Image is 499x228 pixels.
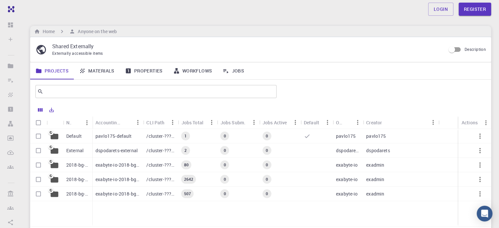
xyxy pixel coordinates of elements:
button: Sort [342,117,352,128]
p: 2018-bg-study-phase-i-ph [66,162,89,168]
span: Externally accessible items [52,51,103,56]
a: Register [459,3,491,16]
button: Menu [207,117,217,128]
p: dspodarets [336,147,360,154]
button: Menu [428,117,438,128]
div: Accounting slug [92,116,143,129]
button: Menu [133,117,143,128]
div: Name [63,116,92,129]
p: Default [66,133,82,139]
p: /cluster-???-share/groups/exabyte-io/exabyte-io-2018-bg-study-phase-i [146,191,175,197]
button: Sort [71,117,82,128]
div: Jobs Total [181,116,203,129]
div: Accounting slug [95,116,122,129]
span: 2642 [181,176,196,182]
a: Login [428,3,453,16]
a: Workflows [168,62,218,79]
button: Export [46,105,57,115]
span: 0 [221,191,228,197]
p: External [66,147,84,154]
a: Projects [30,62,74,79]
button: Sort [122,117,133,128]
p: exadmin [366,176,384,183]
button: Menu [249,117,259,128]
div: CLI Path [143,116,178,129]
p: exabyte-io-2018-bg-study-phase-iii [95,176,140,183]
div: Owner [336,116,342,129]
button: Menu [481,117,491,128]
p: dspodarets-external [95,147,138,154]
p: exabyte-io-2018-bg-study-phase-i-ph [95,162,140,168]
a: Properties [120,62,168,79]
a: Jobs [217,62,249,79]
div: Jobs Total [178,116,217,129]
p: dspodarets [366,147,390,154]
span: 0 [263,133,271,139]
button: Menu [290,117,301,128]
div: Name [66,116,71,129]
h6: Anyone on the web [75,28,117,35]
p: /cluster-???-share/groups/exabyte-io/exabyte-io-2018-bg-study-phase-iii [146,176,175,183]
p: exadmin [366,191,384,197]
span: 0 [263,191,271,197]
h6: Home [40,28,55,35]
div: Owner [333,116,363,129]
p: pavlo175-default [95,133,132,139]
button: Menu [322,117,333,128]
div: CLI Path [146,116,164,129]
p: pavlo175 [366,133,386,139]
p: exabyte-io [336,176,358,183]
p: exabyte-io [336,162,358,168]
span: 0 [221,133,228,139]
span: 2 [182,148,189,153]
p: exabyte-io [336,191,358,197]
div: Jobs Subm. [220,116,246,129]
p: /cluster-???-home/pavlo175/pavlo175-default [146,133,175,139]
div: Creator [366,116,382,129]
p: /cluster-???-share/groups/exabyte-io/exabyte-io-2018-bg-study-phase-i-ph [146,162,175,168]
p: Shared Externally [52,42,440,50]
div: Actions [462,116,478,129]
div: Creator [363,116,438,129]
p: exabyte-io-2018-bg-study-phase-i [95,191,140,197]
div: Open Intercom Messenger [477,206,492,221]
span: 507 [181,191,193,197]
span: 0 [263,148,271,153]
div: Default [304,116,319,129]
span: 1 [182,133,189,139]
button: Menu [167,117,178,128]
span: 0 [221,148,228,153]
p: 2018-bg-study-phase-I [66,191,89,197]
div: Jobs Active [262,116,287,129]
button: Menu [352,117,363,128]
p: 2018-bg-study-phase-III [66,176,89,183]
span: 0 [221,176,228,182]
div: Default [301,116,333,129]
nav: breadcrumb [33,28,118,35]
span: 0 [221,162,228,168]
div: Jobs Subm. [217,116,259,129]
button: Columns [35,105,46,115]
button: Menu [82,117,92,128]
p: exadmin [366,162,384,168]
a: Materials [74,62,120,79]
span: 80 [181,162,191,168]
button: Sort [382,117,392,128]
span: 0 [263,162,271,168]
span: 0 [263,176,271,182]
img: logo [5,6,14,12]
div: Jobs Active [259,116,301,129]
p: /cluster-???-home/dspodarets/dspodarets-external [146,147,175,154]
span: Description [465,47,486,52]
div: Actions [458,116,491,129]
p: pavlo175 [336,133,356,139]
div: Icon [47,116,63,129]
